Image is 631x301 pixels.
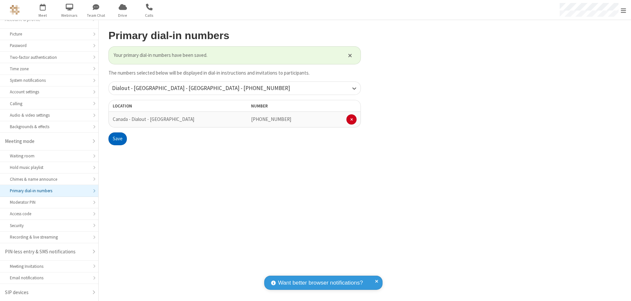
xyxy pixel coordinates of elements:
span: Dialout - [GEOGRAPHIC_DATA] - [GEOGRAPHIC_DATA] - [PHONE_NUMBER] [112,84,290,92]
span: Want better browser notifications? [278,279,363,287]
div: Password [10,42,88,49]
div: Meeting Invitations [10,263,88,269]
span: Meet [31,12,55,18]
div: Hold music playlist [10,164,88,171]
div: SIP devices [5,289,88,296]
div: Access code [10,211,88,217]
th: Location [108,100,209,112]
img: QA Selenium DO NOT DELETE OR CHANGE [10,5,20,15]
div: Meeting mode [5,138,88,145]
div: PIN-less entry & SMS notifications [5,248,88,256]
button: Save [108,132,127,146]
div: Waiting room [10,153,88,159]
p: The numbers selected below will be displayed in dial-in instructions and invitations to participa... [108,69,361,77]
div: Backgrounds & effects [10,124,88,130]
h2: Primary dial-in numbers [108,30,361,41]
div: Chimes & name announce [10,176,88,182]
button: Close alert [345,50,356,60]
div: System notifications [10,77,88,83]
div: Two-factor authentication [10,54,88,60]
div: Account settings [10,89,88,95]
div: Recording & live streaming [10,234,88,240]
th: Number [247,100,361,112]
div: Email notifications [10,275,88,281]
span: Calls [137,12,162,18]
td: Canada - Dialout - [GEOGRAPHIC_DATA] [108,112,209,127]
span: Your primary dial-in numbers have been saved. [114,52,340,59]
span: Webinars [57,12,82,18]
span: Drive [110,12,135,18]
div: Calling [10,101,88,107]
div: Moderator PIN [10,199,88,205]
div: Picture [10,31,88,37]
div: Time zone [10,66,88,72]
span: [PHONE_NUMBER] [251,116,291,122]
div: Primary dial-in numbers [10,188,88,194]
span: Team Chat [84,12,108,18]
div: Audio & video settings [10,112,88,118]
div: Security [10,222,88,229]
